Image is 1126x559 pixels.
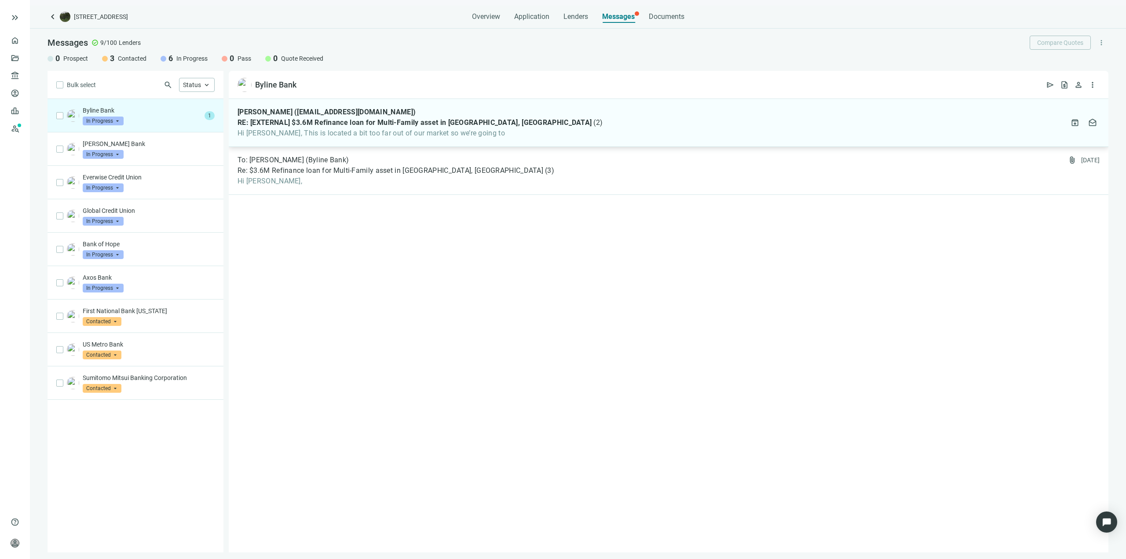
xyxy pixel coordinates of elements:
span: more_vert [1088,80,1097,89]
span: 3 [110,53,114,64]
span: In Progress [83,284,124,292]
span: RE: [EXTERNAL] $3.6M Refinance loan for Multi-Family asset in [GEOGRAPHIC_DATA], [GEOGRAPHIC_DATA] [238,118,592,127]
span: 6 [168,53,173,64]
a: keyboard_arrow_left [48,11,58,22]
span: Hi [PERSON_NAME], [238,177,554,186]
span: help [11,518,19,526]
span: Pass [238,54,251,63]
img: a48d5c4c-a94f-40ff-b205-8c349ce9c820.png [67,143,79,155]
span: Overview [472,12,500,21]
img: 4cf2550b-7756-46e2-8d44-f8b267530c12.png [238,78,252,92]
span: Hi [PERSON_NAME], This is located a bit too far out of our market so we’re going to [238,129,603,138]
p: Everwise Credit Union [83,173,215,182]
span: 0 [230,53,234,64]
span: In Progress [83,183,124,192]
span: Contacted [83,351,121,359]
button: send [1043,78,1057,92]
button: Compare Quotes [1030,36,1091,50]
p: Bank of Hope [83,240,215,248]
span: person [1074,80,1083,89]
span: check_circle [91,39,99,46]
span: To: [PERSON_NAME] (Byline Bank) [238,156,349,164]
p: Axos Bank [83,273,215,282]
div: Open Intercom Messenger [1096,512,1117,533]
img: 51bf7309-c43e-4b21-845f-5c091e243190 [67,377,79,389]
span: 0 [55,53,60,64]
span: Prospect [63,54,88,63]
span: In Progress [83,150,124,159]
span: request_quote [1060,80,1069,89]
span: person [11,539,19,548]
img: 4cf2550b-7756-46e2-8d44-f8b267530c12.png [67,110,79,122]
span: Messages [602,12,635,21]
span: [STREET_ADDRESS] [74,12,128,21]
span: send [1046,80,1055,89]
span: more_vert [1097,39,1105,47]
span: Application [514,12,549,21]
button: more_vert [1094,36,1108,50]
span: Re: $3.6M Refinance loan for Multi-Family asset in [GEOGRAPHIC_DATA], [GEOGRAPHIC_DATA] [238,166,543,175]
span: account_balance [11,71,17,80]
span: Quote Received [281,54,323,63]
span: Status [183,81,201,88]
p: Global Credit Union [83,206,215,215]
span: Contacted [118,54,146,63]
div: Byline Bank [255,80,296,90]
span: 9/100 [100,38,117,47]
p: Sumitomo Mitsui Banking Corporation [83,373,215,382]
img: 96e0fafb-c641-46b8-873c-69911cf44df2.png [67,310,79,322]
span: drafts [1088,118,1097,127]
span: Contacted [83,384,121,393]
span: Documents [649,12,684,21]
button: request_quote [1057,78,1071,92]
img: 427971c4-4346-4e72-9493-a738692bfeaa [67,277,79,289]
span: In Progress [176,54,208,63]
span: [PERSON_NAME] ([EMAIL_ADDRESS][DOMAIN_NAME]) [238,108,416,117]
span: keyboard_arrow_up [203,81,211,89]
span: In Progress [83,217,124,226]
img: 1c395672-3075-4ae1-8e4b-dd739d13a33a [67,343,79,356]
span: 0 [273,53,278,64]
div: [DATE] [1081,156,1100,164]
img: 85cc5686-cbfb-4092-b6a7-d9e9e3daedf0 [67,176,79,189]
span: In Progress [83,117,124,125]
span: ( 2 ) [593,118,603,127]
img: 922fd012-2038-42db-9eb2-6e01f82d6a52.png [67,210,79,222]
p: First National Bank [US_STATE] [83,307,215,315]
span: Bulk select [67,80,96,90]
span: attach_file [1068,156,1077,164]
button: drafts [1086,116,1100,130]
button: archive [1068,116,1082,130]
span: Messages [48,37,88,48]
p: [PERSON_NAME] Bank [83,139,215,148]
img: deal-logo [60,11,70,22]
span: archive [1071,118,1079,127]
p: Byline Bank [83,106,201,115]
span: search [164,80,172,89]
button: keyboard_double_arrow_right [10,12,20,23]
p: US Metro Bank [83,340,215,349]
span: Contacted [83,317,121,326]
button: more_vert [1086,78,1100,92]
span: 1 [205,111,215,120]
span: In Progress [83,250,124,259]
button: person [1071,78,1086,92]
span: ( 3 ) [545,166,554,175]
img: a875f2cc-f3b6-437c-a177-a5e10b6d28fb [67,243,79,256]
span: Lenders [119,38,141,47]
span: Lenders [563,12,588,21]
